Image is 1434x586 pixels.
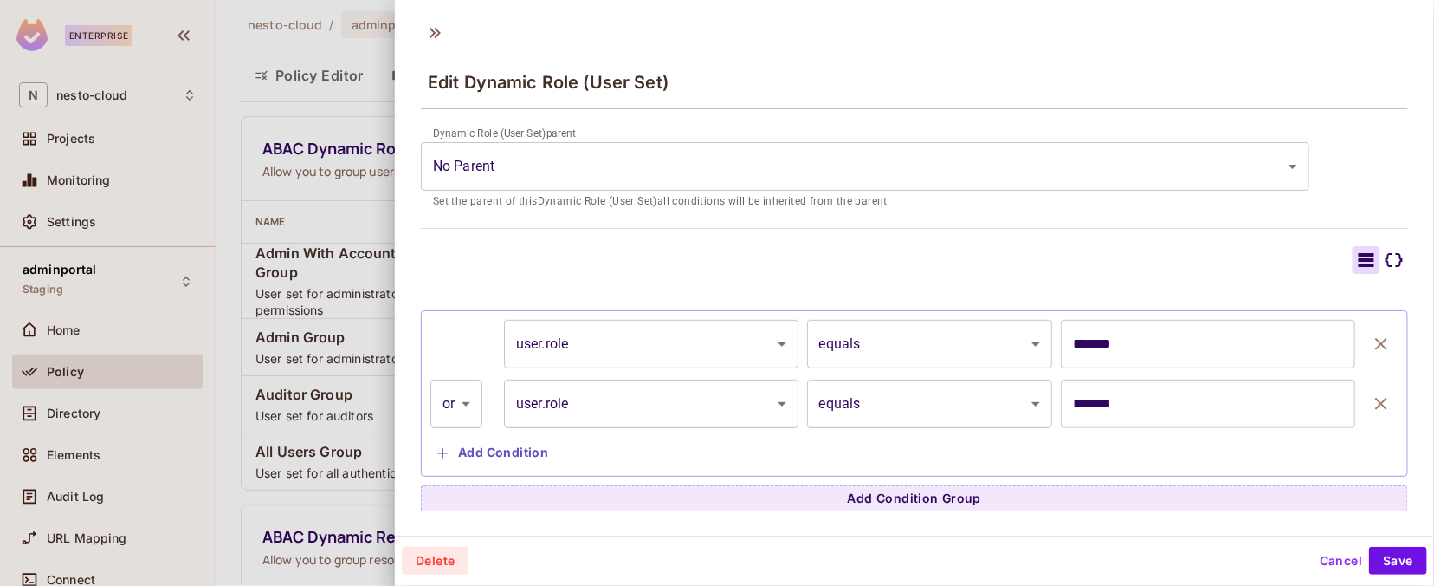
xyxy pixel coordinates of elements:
[1313,547,1369,575] button: Cancel
[421,485,1408,513] button: Add Condition Group
[421,142,1309,191] div: Without label
[428,72,669,93] span: Edit Dynamic Role (User Set)
[402,547,468,575] button: Delete
[433,193,1297,211] p: Set the parent of this Dynamic Role (User Set) all conditions will be inherited from the parent
[430,380,482,428] div: or
[504,320,798,368] div: user.role
[1369,547,1427,575] button: Save
[433,126,576,140] label: Dynamic Role (User Set) parent
[807,320,1053,368] div: equals
[807,380,1053,428] div: equals
[430,439,555,467] button: Add Condition
[504,380,798,428] div: user.role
